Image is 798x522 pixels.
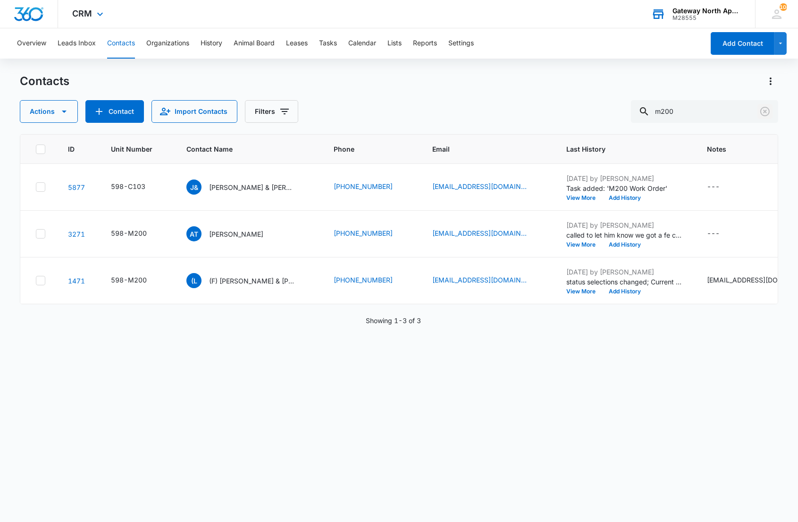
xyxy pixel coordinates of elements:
div: account name [672,7,741,15]
button: History [201,28,222,59]
button: Leads Inbox [58,28,96,59]
div: Phone - (970) 301-7524 - Select to Edit Field [334,228,410,240]
button: Overview [17,28,46,59]
div: Unit Number - 598-C103 - Select to Edit Field [111,181,162,193]
a: [EMAIL_ADDRESS][DOMAIN_NAME] [432,181,527,191]
button: Add History [602,195,647,201]
a: Navigate to contact details page for Alexander Treu [68,230,85,238]
button: Clear [757,104,773,119]
button: Contacts [107,28,135,59]
div: notifications count [780,3,787,11]
button: Lists [387,28,402,59]
span: Unit Number [111,144,164,154]
button: View More [566,195,602,201]
span: 108 [780,3,787,11]
div: Phone - (435) 231-1763 - Select to Edit Field [334,275,410,286]
div: Contact Name - (F) Landon & Yvonne Bistline - Select to Edit Field [186,273,311,288]
button: Organizations [146,28,189,59]
p: [DATE] by [PERSON_NAME] [566,173,684,183]
button: Add Contact [85,100,144,123]
a: [EMAIL_ADDRESS][DOMAIN_NAME] [432,275,527,285]
h1: Contacts [20,74,69,88]
p: (F) [PERSON_NAME] & [PERSON_NAME] [209,276,294,286]
button: Leases [286,28,308,59]
button: Animal Board [234,28,275,59]
div: Notes - - Select to Edit Field [707,181,737,193]
button: Import Contacts [151,100,237,123]
button: Actions [763,74,778,89]
p: [PERSON_NAME] & [PERSON_NAME] [209,182,294,192]
p: Showing 1-3 of 3 [366,316,421,325]
p: [PERSON_NAME] [209,229,263,239]
div: Unit Number - 598-M200 - Select to Edit Field [111,228,164,240]
div: Contact Name - Alexander Treu - Select to Edit Field [186,226,280,241]
div: 598-M200 [111,228,147,238]
span: CRM [72,9,92,18]
div: 598-C103 [111,181,145,191]
span: ID [68,144,75,154]
div: Email - alex.treu21@gmail.com - Select to Edit Field [432,228,544,240]
div: Contact Name - Jeffery & Alondra Harmon - Select to Edit Field [186,180,311,195]
p: status selections changed; Current Resident and Email Subscriber were removed and Former Resident... [566,277,684,287]
a: Navigate to contact details page for Jeffery & Alondra Harmon [68,183,85,191]
button: Filters [245,100,298,123]
button: Add History [602,289,647,294]
div: Email - harmonalo22@gmail.com - Select to Edit Field [432,181,544,193]
p: called to let him know we got a fe complaints about the noise level with the kids, he said he was... [566,230,684,240]
p: [DATE] by [PERSON_NAME] [566,267,684,277]
div: Email - landonbistline1@gmail.com - Select to Edit Field [432,275,544,286]
a: Navigate to contact details page for (F) Landon & Yvonne Bistline [68,277,85,285]
button: Add Contact [711,32,774,55]
button: Calendar [348,28,376,59]
a: [EMAIL_ADDRESS][DOMAIN_NAME] [432,228,527,238]
span: Phone [334,144,396,154]
div: --- [707,228,720,240]
button: Reports [413,28,437,59]
span: Last History [566,144,671,154]
button: View More [566,289,602,294]
button: Tasks [319,28,337,59]
div: Notes - - Select to Edit Field [707,228,737,240]
div: Unit Number - 598-M200 - Select to Edit Field [111,275,164,286]
a: [PHONE_NUMBER] [334,181,393,191]
div: Phone - (831) 229-1844 - Select to Edit Field [334,181,410,193]
input: Search Contacts [631,100,778,123]
div: --- [707,181,720,193]
span: Email [432,144,530,154]
button: View More [566,242,602,248]
span: (L [186,273,202,288]
div: account id [672,15,741,21]
p: Task added: 'M200 Work Order' [566,183,684,193]
button: Settings [448,28,474,59]
span: J& [186,180,202,195]
div: 598-M200 [111,275,147,285]
span: Contact Name [186,144,297,154]
span: AT [186,226,202,241]
a: [PHONE_NUMBER] [334,228,393,238]
p: [DATE] by [PERSON_NAME] [566,220,684,230]
a: [PHONE_NUMBER] [334,275,393,285]
button: Add History [602,242,647,248]
button: Actions [20,100,78,123]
